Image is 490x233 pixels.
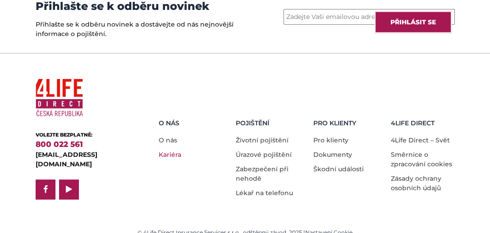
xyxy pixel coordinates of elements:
[36,75,83,121] img: 4Life Direct Česká republika logo
[236,151,292,159] a: Úrazové pojištění
[391,151,452,168] a: Směrnice o zpracování cookies
[391,119,462,127] h5: 4LIFE DIRECT
[236,119,307,127] h5: Pojištění
[313,119,384,127] h5: Pro Klienty
[313,165,364,173] a: Škodní události
[36,151,97,168] a: [EMAIL_ADDRESS][DOMAIN_NAME]
[36,131,130,139] div: VOLEJTE BEZPLATNĚ:
[375,11,452,33] input: Přihlásit se
[313,136,348,144] a: Pro klienty
[159,136,177,144] a: O nás
[36,20,238,39] p: Přihlašte se k odběru novinek a dostávejte od nás nejnovější informace o pojištění.
[391,174,441,192] a: Zásady ochrany osobních údajů
[236,136,289,144] a: Životní pojištění
[284,9,455,25] input: Zadejte Vaši emailovou adresu
[159,151,181,159] a: Kariéra
[236,189,293,197] a: Lékař na telefonu
[313,151,352,159] a: Dokumenty
[159,119,229,127] h5: O nás
[36,140,83,149] a: 800 022 561
[236,165,289,183] a: Zabezpečení při nehodě
[391,136,450,144] a: 4Life Direct – Svět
